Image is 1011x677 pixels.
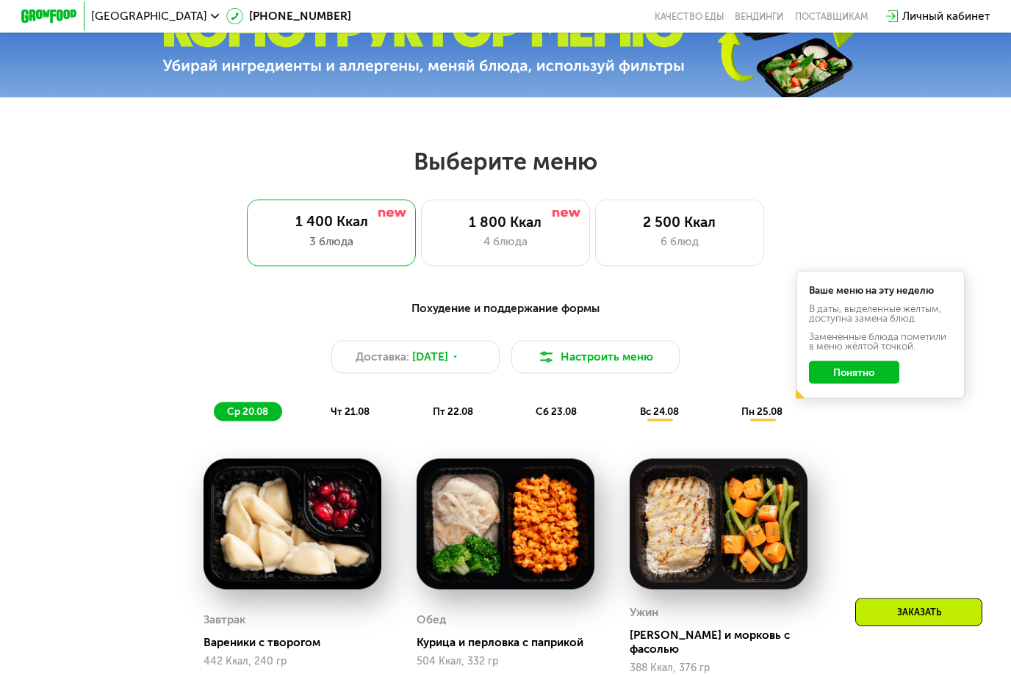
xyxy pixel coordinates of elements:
div: Вареники с творогом [204,636,392,650]
div: поставщикам [795,11,868,22]
div: 2 500 Ккал [610,214,749,231]
div: 4 блюда [436,233,575,250]
button: Настроить меню [511,341,680,374]
div: 442 Ккал, 240 гр [204,656,381,667]
div: Ужин [630,602,658,623]
div: 504 Ккал, 332 гр [417,656,594,667]
div: Обед [417,609,446,631]
div: [PERSON_NAME] и морковь с фасолью [630,629,818,656]
span: пт 22.08 [433,405,473,417]
span: вс 24.08 [640,405,679,417]
span: [GEOGRAPHIC_DATA] [91,11,207,22]
div: Ваше меню на эту неделю [809,286,952,295]
div: Курица и перловка с паприкой [417,636,605,650]
div: Завтрак [204,609,245,631]
a: Качество еды [655,11,724,22]
div: 6 блюд [610,233,749,250]
span: пн 25.08 [741,405,782,417]
a: [PHONE_NUMBER] [226,8,351,25]
div: 1 400 Ккал [262,214,402,231]
div: Заменённые блюда пометили в меню жёлтой точкой. [809,332,952,352]
button: Понятно [809,361,899,384]
div: 1 800 Ккал [436,214,575,231]
div: 3 блюда [262,233,402,250]
span: [DATE] [412,349,448,366]
span: ср 20.08 [227,405,268,417]
div: В даты, выделенные желтым, доступна замена блюд. [809,304,952,324]
h2: Выберите меню [45,147,966,176]
span: Доставка: [356,349,409,366]
a: Вендинги [735,11,783,22]
span: чт 21.08 [331,405,370,417]
div: Похудение и поддержание формы [90,300,921,318]
span: сб 23.08 [536,405,577,417]
div: 388 Ккал, 376 гр [630,662,807,674]
div: Личный кабинет [902,8,990,25]
div: Заказать [855,598,982,626]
